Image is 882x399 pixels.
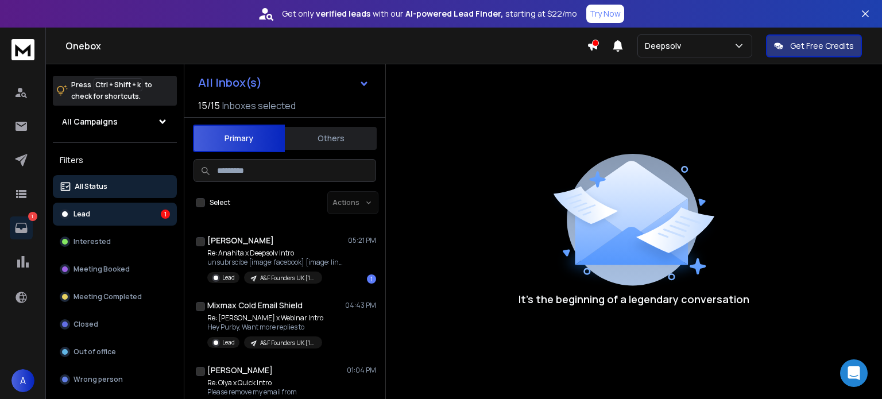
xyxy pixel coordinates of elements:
p: Press to check for shortcuts. [71,79,152,102]
p: 1 [28,212,37,221]
div: 1 [161,210,170,219]
button: A [11,369,34,392]
button: Out of office [53,340,177,363]
div: Open Intercom Messenger [840,359,868,387]
p: A&F Founders UK [1-50] - [PERSON_NAME] [260,339,315,347]
p: A&F Founders UK [1-50] - [PERSON_NAME] [260,274,315,282]
p: All Status [75,182,107,191]
button: Lead1 [53,203,177,226]
p: Get Free Credits [790,40,854,52]
p: Lead [222,273,235,282]
h1: [PERSON_NAME] [207,235,274,246]
button: Meeting Booked [53,258,177,281]
p: Re: [PERSON_NAME] x Webinar Intro [207,313,323,323]
p: Re: Olya x Quick Intro [207,378,322,388]
p: Re: Anahita x Deepsolv Intro [207,249,345,258]
button: All Campaigns [53,110,177,133]
p: Meeting Completed [73,292,142,301]
p: Meeting Booked [73,265,130,274]
p: Hey Purby, Want more replies to [207,323,323,332]
img: logo [11,39,34,60]
span: 15 / 15 [198,99,220,113]
strong: AI-powered Lead Finder, [405,8,503,20]
button: Get Free Credits [766,34,862,57]
button: Others [285,126,377,151]
p: Lead [222,338,235,347]
a: 1 [10,216,33,239]
button: Closed [53,313,177,336]
h3: Filters [53,152,177,168]
p: Get only with our starting at $22/mo [282,8,577,20]
h1: All Campaigns [62,116,118,127]
h1: Onebox [65,39,587,53]
p: Try Now [590,8,621,20]
button: All Status [53,175,177,198]
p: Wrong person [73,375,123,384]
button: Interested [53,230,177,253]
label: Select [210,198,230,207]
p: Please remove my email from [207,388,322,397]
p: 01:04 PM [347,366,376,375]
button: Primary [193,125,285,152]
span: Ctrl + Shift + k [94,78,142,91]
button: Try Now [586,5,624,23]
button: Meeting Completed [53,285,177,308]
p: Deepsolv [645,40,686,52]
p: It’s the beginning of a legendary conversation [519,291,749,307]
p: Interested [73,237,111,246]
h1: [PERSON_NAME] [207,365,273,376]
strong: verified leads [316,8,370,20]
div: 1 [367,274,376,284]
h3: Inboxes selected [222,99,296,113]
button: Wrong person [53,368,177,391]
p: 05:21 PM [348,236,376,245]
p: Lead [73,210,90,219]
p: Out of office [73,347,116,357]
p: 04:43 PM [345,301,376,310]
h1: All Inbox(s) [198,77,262,88]
button: All Inbox(s) [189,71,378,94]
p: Closed [73,320,98,329]
h1: Mixmax Cold Email Shield [207,300,303,311]
p: unsubrscibe [image: facebook] [image: linkedin] [207,258,345,267]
